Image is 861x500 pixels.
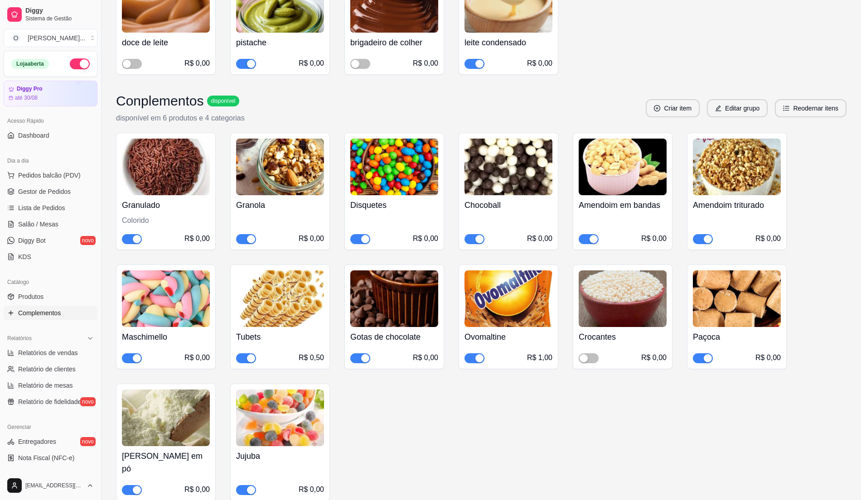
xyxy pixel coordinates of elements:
[4,420,97,434] div: Gerenciar
[18,203,65,212] span: Lista de Pedidos
[11,34,20,43] span: O
[783,105,789,111] span: ordered-list
[4,217,97,231] a: Salão / Mesas
[236,389,324,446] img: product-image
[18,365,76,374] span: Relatório de clientes
[4,114,97,128] div: Acesso Rápido
[25,15,94,22] span: Sistema de Gestão
[413,58,438,69] div: R$ 0,00
[693,139,781,195] img: product-image
[18,348,78,357] span: Relatórios de vendas
[775,99,846,117] button: ordered-listReodernar itens
[18,308,61,317] span: Complementos
[236,450,324,462] h4: Jujuba
[4,467,97,481] a: Controle de caixa
[4,451,97,465] a: Nota Fiscal (NFC-e)
[579,199,667,212] h4: Amendoim em bandas
[4,29,97,47] button: Select a team
[18,171,81,180] span: Pedidos balcão (PDV)
[18,236,46,245] span: Diggy Bot
[654,105,660,111] span: plus-circle
[18,131,49,140] span: Dashboard
[116,113,245,124] p: disponível em 6 produtos e 4 categorias
[236,139,324,195] img: product-image
[693,270,781,327] img: product-image
[184,58,210,69] div: R$ 0,00
[4,346,97,360] a: Relatórios de vendas
[579,270,667,327] img: product-image
[299,233,324,244] div: R$ 0,00
[122,389,210,446] img: product-image
[464,199,552,212] h4: Chocoball
[4,275,97,289] div: Catálogo
[122,36,210,49] h4: doce de leite
[25,7,94,15] span: Diggy
[184,352,210,363] div: R$ 0,00
[122,199,210,212] h4: Granulado
[4,306,97,320] a: Complementos
[4,81,97,106] a: Diggy Proaté 30/08
[18,292,44,301] span: Produtos
[527,352,552,363] div: R$ 1,00
[236,270,324,327] img: product-image
[122,139,210,195] img: product-image
[4,201,97,215] a: Lista de Pedidos
[464,139,552,195] img: product-image
[4,394,97,409] a: Relatório de fidelidadenovo
[116,93,203,109] h3: Conplementos
[464,270,552,327] img: product-image
[7,335,32,342] span: Relatórios
[18,220,58,229] span: Salão / Mesas
[4,168,97,183] button: Pedidos balcão (PDV)
[4,434,97,449] a: Entregadoresnovo
[122,450,210,475] h4: [PERSON_NAME] em pó
[18,437,56,446] span: Entregadores
[4,233,97,248] a: Diggy Botnovo
[17,86,43,92] article: Diggy Pro
[70,58,90,69] button: Alterar Status
[350,331,438,343] h4: Gotas de chocolate
[413,352,438,363] div: R$ 0,00
[4,475,97,496] button: [EMAIL_ADDRESS][DOMAIN_NAME]
[25,482,83,489] span: [EMAIL_ADDRESS][DOMAIN_NAME]
[715,105,721,111] span: edit
[4,289,97,304] a: Produtos
[641,352,667,363] div: R$ 0,00
[236,199,324,212] h4: Granola
[299,352,324,363] div: R$ 0,50
[184,233,210,244] div: R$ 0,00
[755,233,781,244] div: R$ 0,00
[579,139,667,195] img: product-image
[122,331,210,343] h4: Maschimello
[755,352,781,363] div: R$ 0,00
[122,270,210,327] img: product-image
[236,36,324,49] h4: pistache
[18,252,31,261] span: KDS
[693,199,781,212] h4: Amendoim triturado
[18,397,81,406] span: Relatório de fidelidade
[4,362,97,376] a: Relatório de clientes
[236,331,324,343] h4: Tubets
[18,470,68,479] span: Controle de caixa
[350,36,438,49] h4: brigadeiro de colher
[15,94,38,101] article: até 30/08
[350,139,438,195] img: product-image
[209,97,237,105] span: disponível
[527,233,552,244] div: R$ 0,00
[4,4,97,25] a: DiggySistema de Gestão
[464,331,552,343] h4: Ovomaltine
[4,128,97,143] a: Dashboard
[184,484,210,495] div: R$ 0,00
[4,184,97,199] a: Gestor de Pedidos
[122,215,210,226] div: Colorido
[28,34,85,43] div: [PERSON_NAME] ...
[641,233,667,244] div: R$ 0,00
[527,58,552,69] div: R$ 0,00
[18,187,71,196] span: Gestor de Pedidos
[18,453,74,462] span: Nota Fiscal (NFC-e)
[707,99,768,117] button: editEditar grupo
[4,378,97,393] a: Relatório de mesas
[18,381,73,390] span: Relatório de mesas
[11,59,49,69] div: Loja aberta
[350,199,438,212] h4: Disquetes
